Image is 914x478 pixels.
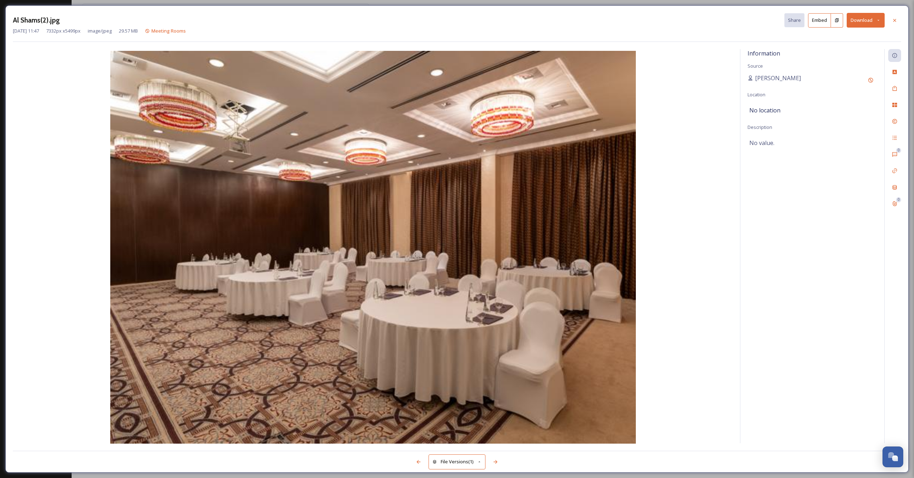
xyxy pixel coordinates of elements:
span: [DATE] 11:47 [13,28,39,34]
button: Share [784,13,804,27]
h3: Al Shams(2).jpg [13,15,60,25]
button: Open Chat [882,446,903,467]
span: 7332 px x 5499 px [46,28,81,34]
button: Embed [808,13,831,28]
span: Source [748,63,763,69]
button: Download [847,13,885,28]
span: image/jpeg [88,28,112,34]
img: 2b0a4ebc-62b1-4a7f-a669-ea5dae40144c.jpg [13,51,733,445]
span: No location [749,106,780,115]
span: [PERSON_NAME] [755,74,801,82]
span: Information [748,49,780,57]
span: Location [748,91,765,98]
span: No value. [749,139,774,147]
span: 29.57 MB [119,28,138,34]
div: 0 [896,197,901,202]
span: Description [748,124,772,130]
button: File Versions(1) [429,454,486,469]
span: Meeting Rooms [151,28,186,34]
div: 0 [896,148,901,153]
